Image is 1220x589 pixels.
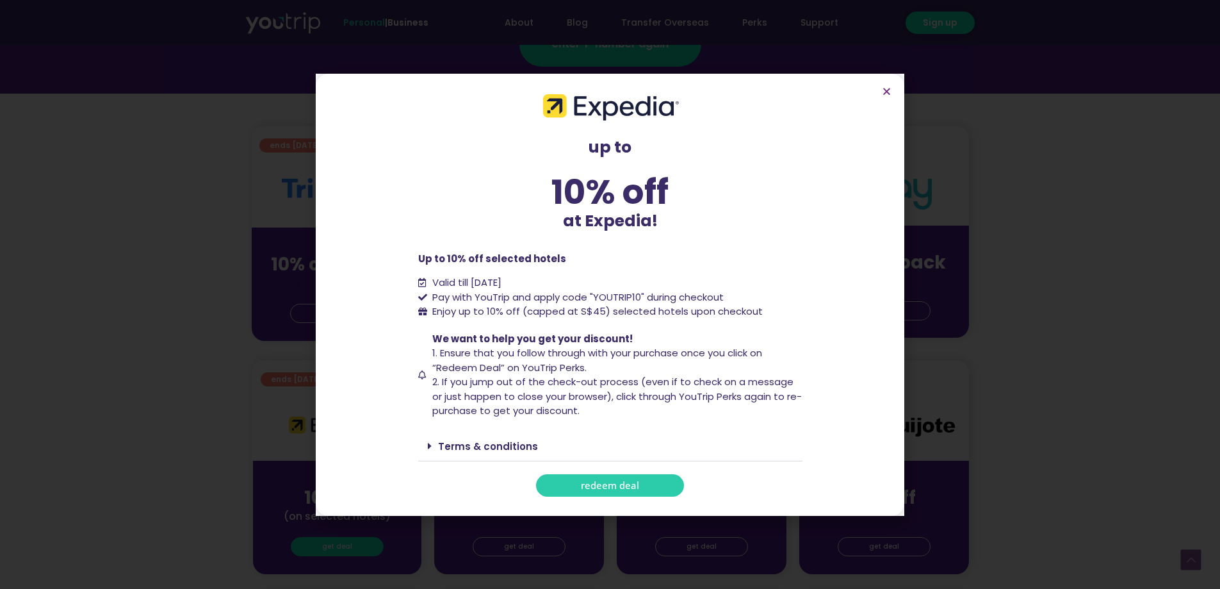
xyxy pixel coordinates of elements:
[429,304,763,319] span: Enjoy up to 10% off (capped at S$45) selected hotels upon checkout
[429,290,724,305] span: Pay with YouTrip and apply code "YOUTRIP10" during checkout
[882,87,891,96] a: Close
[432,276,501,289] span: Valid till [DATE]
[418,135,802,160] p: up to
[432,375,802,417] span: 2. If you jump out of the check-out process (even if to check on a message or just happen to clos...
[418,431,802,461] div: Terms & conditions
[581,481,639,490] span: redeem deal
[536,474,684,497] a: redeem deal
[438,440,538,453] a: Terms & conditions
[432,332,633,345] span: We want to help you get your discount!
[432,346,762,374] span: 1. Ensure that you follow through with your purchase once you click on “Redeem Deal” on YouTrip P...
[418,252,802,267] p: Up to 10% off selected hotels
[418,175,802,209] div: 10% off
[418,209,802,233] p: at Expedia!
